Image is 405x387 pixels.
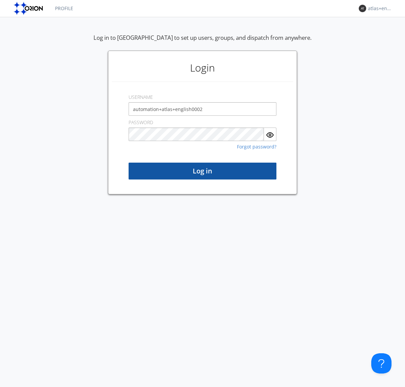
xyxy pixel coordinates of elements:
input: Password [129,128,264,141]
label: PASSWORD [129,119,153,126]
button: Log in [129,163,276,179]
img: 373638.png [359,5,366,12]
img: eye.svg [266,131,274,139]
div: atlas+english0002 [368,5,393,12]
h1: Login [112,54,293,81]
img: orion-labs-logo.svg [13,2,45,15]
iframe: Toggle Customer Support [371,353,391,374]
div: Log in to [GEOGRAPHIC_DATA] to set up users, groups, and dispatch from anywhere. [93,34,312,51]
button: Show Password [264,128,276,141]
label: USERNAME [129,94,153,101]
a: Forgot password? [237,144,276,149]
